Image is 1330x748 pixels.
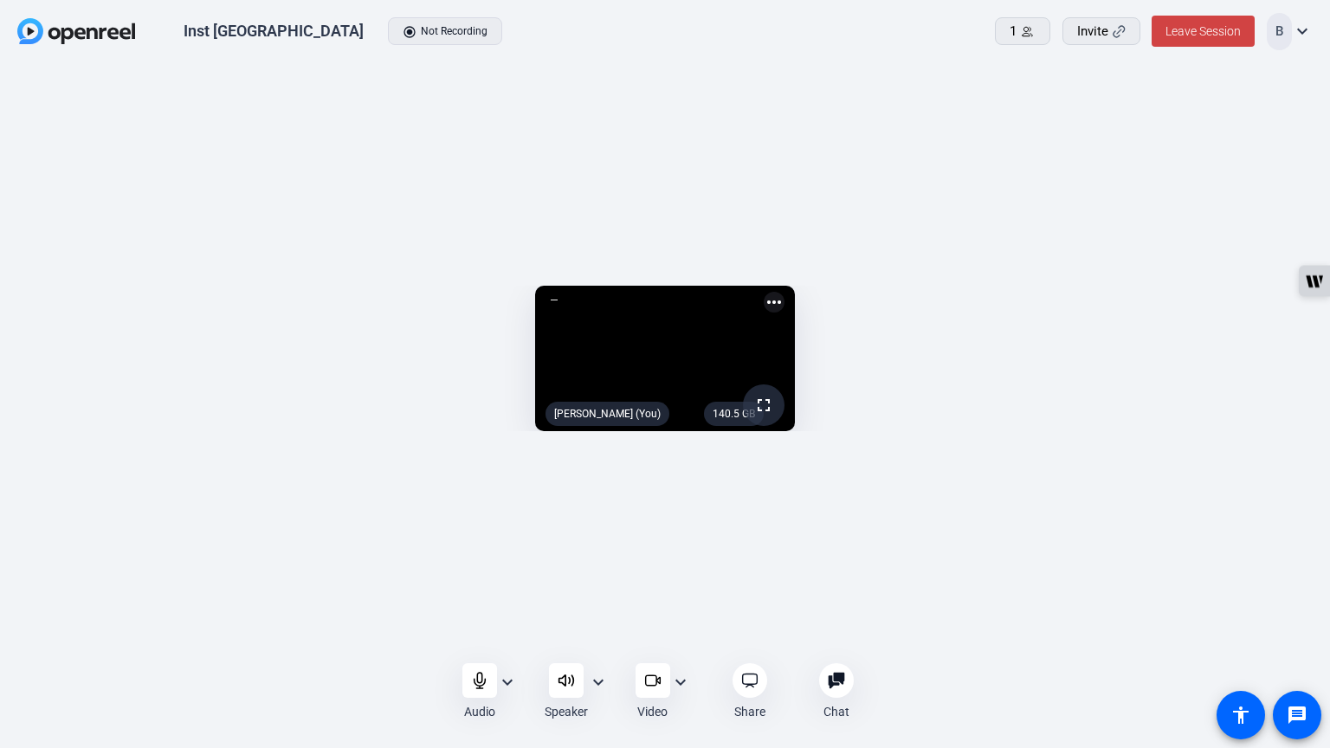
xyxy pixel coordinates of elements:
[464,703,495,720] div: Audio
[1230,705,1251,725] mat-icon: accessibility
[764,292,784,313] mat-icon: more_horiz
[637,703,668,720] div: Video
[497,672,518,693] mat-icon: expand_more
[1152,16,1255,47] button: Leave Session
[1292,21,1313,42] mat-icon: expand_more
[545,703,588,720] div: Speaker
[1062,17,1140,45] button: Invite
[1010,22,1017,42] span: 1
[670,672,691,693] mat-icon: expand_more
[1077,22,1108,42] span: Invite
[995,17,1050,45] button: 1
[1267,13,1292,50] div: B
[734,703,765,720] div: Share
[588,672,609,693] mat-icon: expand_more
[546,402,669,426] div: [PERSON_NAME] (You)
[753,395,774,416] mat-icon: fullscreen
[704,402,764,426] div: 140.5 GB
[184,21,364,42] div: Inst [GEOGRAPHIC_DATA]
[823,703,849,720] div: Chat
[1287,705,1307,725] mat-icon: message
[1165,24,1241,38] span: Leave Session
[17,18,135,44] img: OpenReel logo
